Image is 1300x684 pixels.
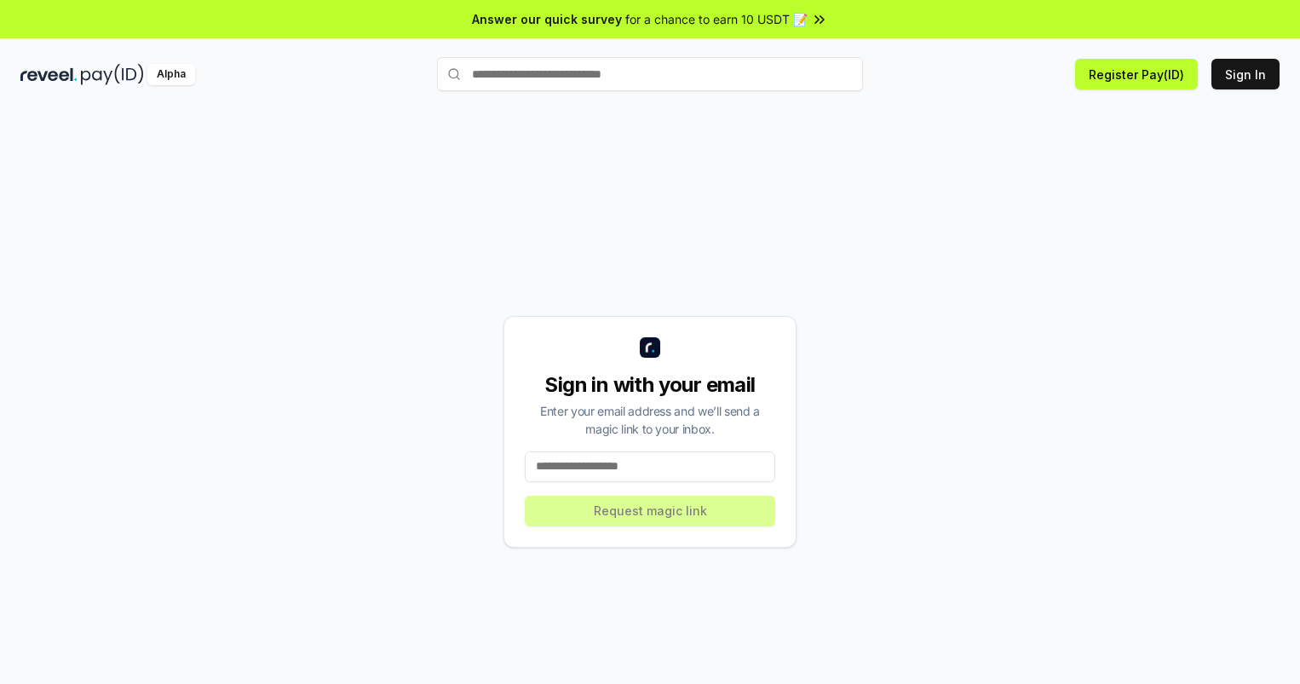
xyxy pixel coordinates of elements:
span: Answer our quick survey [472,10,622,28]
img: reveel_dark [20,64,78,85]
img: logo_small [640,337,660,358]
div: Alpha [147,64,195,85]
button: Sign In [1211,59,1280,89]
span: for a chance to earn 10 USDT 📝 [625,10,808,28]
div: Enter your email address and we’ll send a magic link to your inbox. [525,402,775,438]
div: Sign in with your email [525,371,775,399]
button: Register Pay(ID) [1075,59,1198,89]
img: pay_id [81,64,144,85]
